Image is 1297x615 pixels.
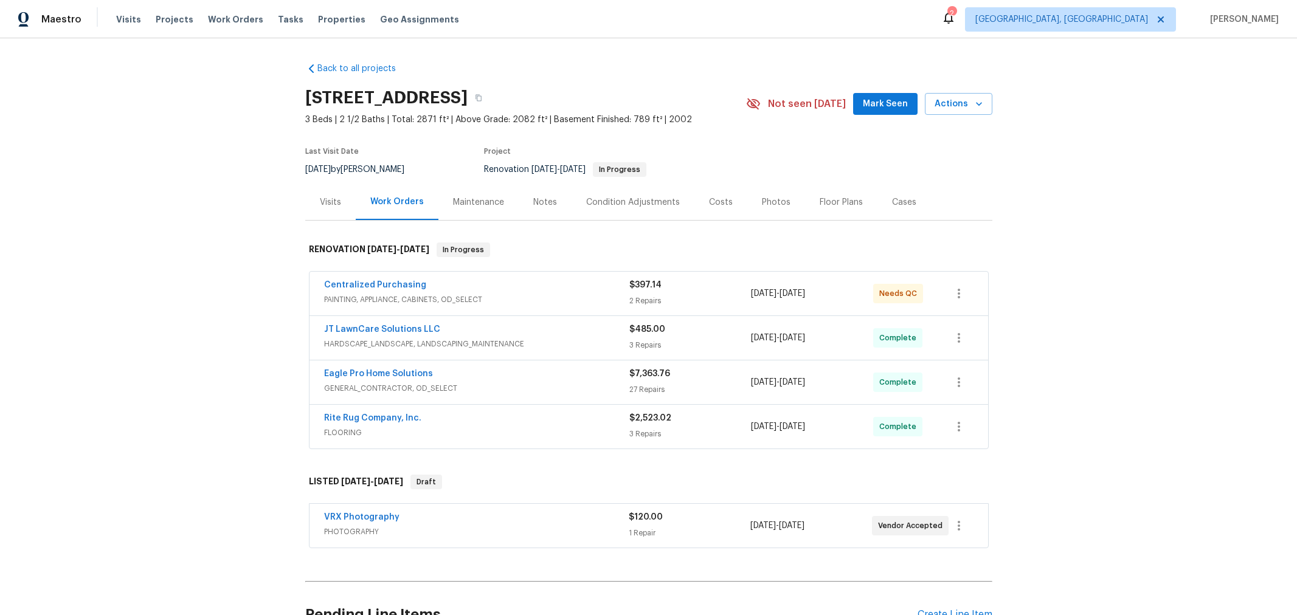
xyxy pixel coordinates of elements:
span: [DATE] [531,165,557,174]
span: [DATE] [780,378,805,387]
span: PHOTOGRAPHY [324,526,629,538]
span: In Progress [594,166,645,173]
a: Rite Rug Company, Inc. [324,414,421,422]
span: Renovation [484,165,646,174]
span: Needs QC [879,287,922,300]
span: $485.00 [629,325,665,334]
span: - [367,245,429,253]
span: Geo Assignments [380,13,459,26]
div: by [PERSON_NAME] [305,162,419,177]
span: Mark Seen [863,97,908,112]
div: 3 Repairs [629,428,752,440]
span: - [751,421,805,433]
div: 27 Repairs [629,383,752,396]
span: Draft [412,476,441,488]
span: Properties [318,13,365,26]
span: FLOORING [324,427,629,439]
div: LISTED [DATE]-[DATE]Draft [305,462,992,501]
span: [DATE] [780,334,805,342]
a: Centralized Purchasing [324,281,426,289]
span: [DATE] [750,521,776,530]
div: Floor Plans [820,196,863,208]
span: GENERAL_CONTRACTOR, OD_SELECT [324,382,629,394]
h6: LISTED [309,475,403,489]
span: - [750,520,804,532]
span: Not seen [DATE] [768,98,846,110]
div: Maintenance [453,196,504,208]
div: 3 Repairs [629,339,752,351]
span: [DATE] [751,422,776,431]
span: [GEOGRAPHIC_DATA], [GEOGRAPHIC_DATA] [975,13,1148,26]
h6: RENOVATION [309,242,429,257]
span: [DATE] [780,422,805,431]
span: Last Visit Date [305,148,359,155]
div: Condition Adjustments [586,196,680,208]
span: - [531,165,586,174]
span: Maestro [41,13,81,26]
span: - [751,287,805,300]
span: [DATE] [560,165,586,174]
span: [DATE] [751,334,776,342]
div: 2 [947,7,956,19]
span: - [341,477,403,486]
div: Work Orders [370,196,424,208]
span: Complete [879,376,921,388]
span: $397.14 [629,281,662,289]
span: [DATE] [780,289,805,298]
span: HARDSCAPE_LANDSCAPE, LANDSCAPING_MAINTENANCE [324,338,629,350]
span: [DATE] [341,477,370,486]
span: - [751,332,805,344]
a: Eagle Pro Home Solutions [324,369,433,378]
span: [DATE] [305,165,331,174]
div: 2 Repairs [629,295,752,307]
span: - [751,376,805,388]
span: [DATE] [751,378,776,387]
div: Visits [320,196,341,208]
div: Cases [892,196,916,208]
a: Back to all projects [305,63,422,75]
span: Tasks [278,15,303,24]
div: Photos [762,196,790,208]
div: Notes [533,196,557,208]
h2: [STREET_ADDRESS] [305,92,468,104]
button: Mark Seen [853,93,918,115]
span: PAINTING, APPLIANCE, CABINETS, OD_SELECT [324,294,629,306]
span: Complete [879,421,921,433]
span: [DATE] [779,521,804,530]
div: RENOVATION [DATE]-[DATE]In Progress [305,230,992,269]
span: Actions [935,97,983,112]
span: $120.00 [629,513,663,521]
span: [DATE] [374,477,403,486]
span: Project [484,148,511,155]
a: JT LawnCare Solutions LLC [324,325,440,334]
span: [DATE] [751,289,776,298]
span: In Progress [438,244,489,256]
span: $7,363.76 [629,369,670,378]
span: [DATE] [400,245,429,253]
span: [PERSON_NAME] [1205,13,1279,26]
div: Costs [709,196,733,208]
button: Actions [925,93,992,115]
span: Work Orders [208,13,263,26]
span: Complete [879,332,921,344]
span: $2,523.02 [629,414,671,422]
span: Projects [156,13,193,26]
span: Visits [116,13,141,26]
div: 1 Repair [629,527,750,539]
span: 3 Beds | 2 1/2 Baths | Total: 2871 ft² | Above Grade: 2082 ft² | Basement Finished: 789 ft² | 2002 [305,114,746,126]
span: [DATE] [367,245,396,253]
a: VRX Photography [324,513,399,521]
span: Vendor Accepted [878,520,947,532]
button: Copy Address [468,87,489,109]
